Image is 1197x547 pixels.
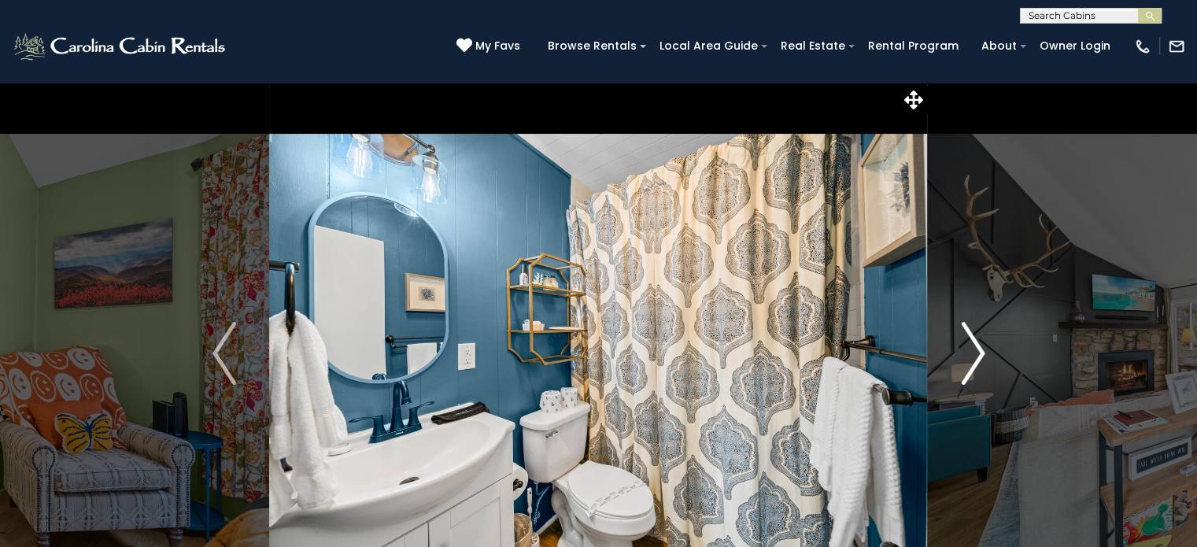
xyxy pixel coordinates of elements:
a: Owner Login [1032,34,1118,58]
a: Browse Rentals [540,34,645,58]
img: mail-regular-white.png [1168,38,1185,55]
img: arrow [212,322,236,385]
img: phone-regular-white.png [1134,38,1151,55]
a: My Favs [456,38,524,55]
span: My Favs [475,38,520,54]
a: Real Estate [773,34,853,58]
img: White-1-2.png [12,31,230,62]
a: Local Area Guide [652,34,766,58]
a: About [973,34,1025,58]
img: arrow [961,322,985,385]
a: Rental Program [860,34,966,58]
